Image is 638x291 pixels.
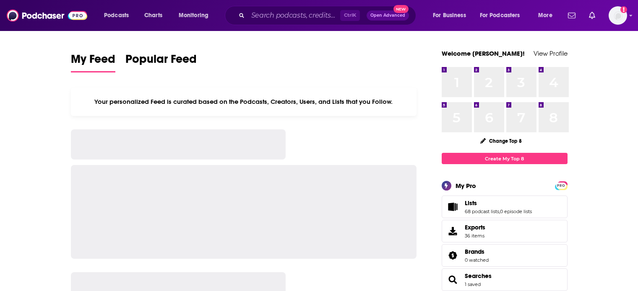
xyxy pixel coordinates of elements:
button: open menu [173,9,219,22]
a: Brands [465,248,489,255]
a: Searches [465,272,492,280]
span: New [393,5,409,13]
span: Brands [465,248,484,255]
span: Monitoring [179,10,208,21]
a: 1 saved [465,281,481,287]
button: Open AdvancedNew [367,10,409,21]
span: For Business [433,10,466,21]
a: Show notifications dropdown [586,8,599,23]
a: Brands [445,250,461,261]
input: Search podcasts, credits, & more... [248,9,340,22]
a: Lists [445,201,461,213]
span: Exports [465,224,485,231]
a: Create My Top 8 [442,153,568,164]
span: Charts [144,10,162,21]
span: Ctrl K [340,10,360,21]
div: My Pro [456,182,476,190]
a: Searches [445,274,461,286]
span: 36 items [465,233,485,239]
a: 0 watched [465,257,489,263]
a: PRO [556,182,566,188]
span: Logged in as NickG [609,6,627,25]
span: Lists [442,196,568,218]
button: open menu [98,9,140,22]
span: PRO [556,183,566,189]
img: User Profile [609,6,627,25]
button: open menu [532,9,563,22]
button: open menu [474,9,532,22]
a: 68 podcast lists [465,209,499,214]
a: Popular Feed [125,52,197,72]
div: Search podcasts, credits, & more... [233,6,424,25]
span: Exports [445,225,461,237]
a: Welcome [PERSON_NAME]! [442,49,525,57]
span: , [499,209,500,214]
span: Open Advanced [370,13,405,18]
button: open menu [427,9,477,22]
img: Podchaser - Follow, Share and Rate Podcasts [7,8,87,23]
a: My Feed [71,52,115,72]
a: Charts [139,9,167,22]
span: Popular Feed [125,52,197,71]
button: Show profile menu [609,6,627,25]
span: Lists [465,199,477,207]
span: For Podcasters [480,10,520,21]
span: My Feed [71,52,115,71]
a: 0 episode lists [500,209,532,214]
span: Podcasts [104,10,129,21]
div: Your personalized Feed is curated based on the Podcasts, Creators, Users, and Lists that you Follow. [71,88,417,116]
span: More [538,10,552,21]
span: Brands [442,244,568,267]
a: Exports [442,220,568,242]
a: Lists [465,199,532,207]
a: Show notifications dropdown [565,8,579,23]
span: Searches [442,268,568,291]
button: Change Top 8 [475,136,527,146]
svg: Add a profile image [620,6,627,13]
a: View Profile [534,49,568,57]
